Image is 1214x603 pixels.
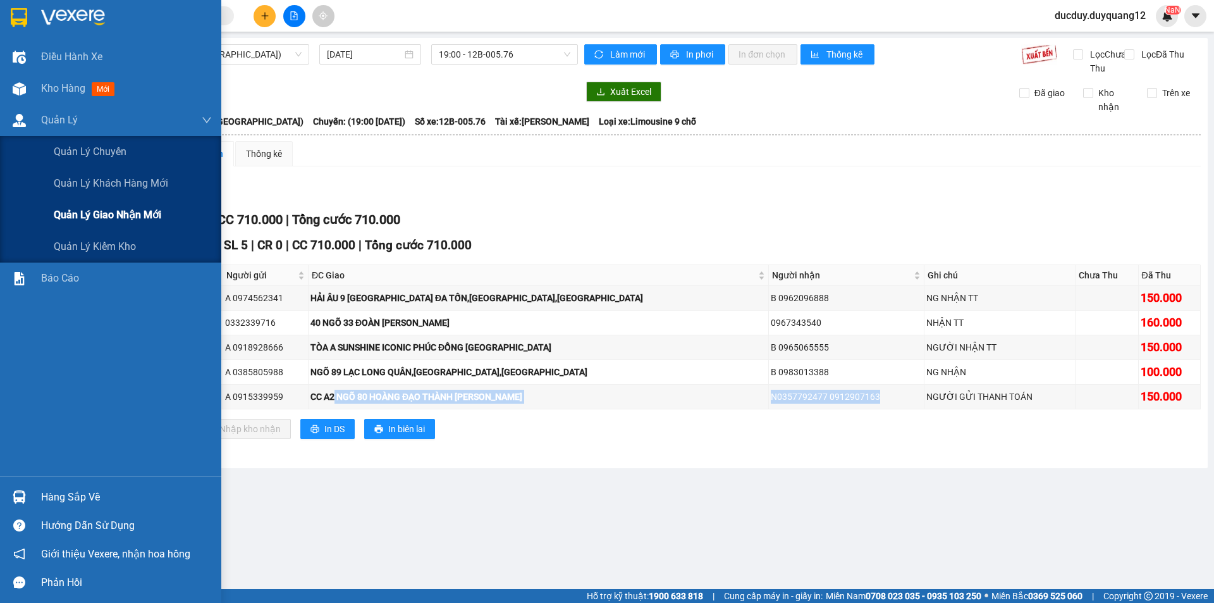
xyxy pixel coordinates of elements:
button: syncLàm mới [584,44,657,65]
span: In DS [324,422,345,436]
span: Quản Lý [41,112,78,128]
sup: NaN [1165,6,1180,15]
span: | [713,589,714,603]
div: NGÕ 89 LẠC LONG QUÂN,[GEOGRAPHIC_DATA],[GEOGRAPHIC_DATA] [310,365,766,379]
span: Số xe: 12B-005.76 [415,115,486,128]
button: downloadNhập kho nhận [195,419,291,439]
div: 0332339716 [225,316,306,330]
span: printer [374,425,383,435]
span: Quản lý kiểm kho [54,239,136,254]
div: NGƯỜI NHẬN TT [926,340,1073,354]
div: B 0962096888 [771,291,922,305]
img: warehouse-icon [13,490,26,504]
div: 150.000 [1141,339,1198,356]
div: A 0915339959 [225,390,306,404]
span: CC 710.000 [218,212,283,227]
span: Kho nhận [1093,86,1137,114]
span: Quản lý giao nhận mới [54,207,161,223]
span: printer [670,50,681,60]
div: A 0385805988 [225,365,306,379]
div: NGƯỜI GỬI THANH TOÁN [926,390,1073,404]
span: Báo cáo [41,270,79,286]
span: Chuyến: (19:00 [DATE]) [313,115,405,128]
span: ⚪️ [984,594,988,599]
div: Phản hồi [41,573,212,592]
span: Thống kê [826,47,864,61]
div: 150.000 [1141,289,1198,307]
span: Đã giao [1029,86,1070,100]
button: printerIn DS [300,419,355,439]
input: 12/08/2025 [327,47,402,61]
div: 40 NGÕ 33 ĐOÀN [PERSON_NAME] [310,316,766,330]
span: copyright [1144,592,1153,600]
div: A 0974562341 [225,291,306,305]
img: 9k= [1021,44,1057,65]
span: SL 5 [224,238,248,252]
div: HẢI ÂU 9 [GEOGRAPHIC_DATA] ĐA TỐN,[GEOGRAPHIC_DATA],[GEOGRAPHIC_DATA] [310,291,766,305]
span: Lọc Đã Thu [1136,47,1186,61]
span: Quản lý chuyến [54,144,126,159]
span: plus [261,11,269,20]
span: Miền Bắc [991,589,1082,603]
span: Giới thiệu Vexere, nhận hoa hồng [41,546,190,562]
span: Tổng cước 710.000 [292,212,400,227]
span: aim [319,11,328,20]
span: caret-down [1190,10,1201,22]
span: Làm mới [610,47,647,61]
div: NG NHẬN [926,365,1073,379]
button: In đơn chọn [728,44,797,65]
button: caret-down [1184,5,1206,27]
span: printer [310,425,319,435]
span: Trên xe [1157,86,1195,100]
div: NG NHẬN TT [926,291,1073,305]
span: Loại xe: Limousine 9 chỗ [599,115,696,128]
button: file-add [283,5,305,27]
span: bar-chart [811,50,821,60]
span: | [1092,589,1094,603]
img: icon-new-feature [1162,10,1173,22]
span: download [596,87,605,97]
span: Miền Nam [826,589,981,603]
strong: 1900 633 818 [649,591,703,601]
span: Quản lý khách hàng mới [54,175,168,191]
strong: 0708 023 035 - 0935 103 250 [866,591,981,601]
span: ĐC Giao [312,268,756,282]
span: file-add [290,11,298,20]
img: warehouse-icon [13,82,26,96]
div: Hàng sắp về [41,488,212,507]
th: Chưa Thu [1076,265,1139,286]
div: Hướng dẫn sử dụng [41,516,212,535]
span: ducduy.duyquang12 [1045,8,1156,23]
span: Cung cấp máy in - giấy in: [724,589,823,603]
span: Xuất Excel [610,85,651,99]
span: 19:00 - 12B-005.76 [439,45,570,64]
div: 160.000 [1141,314,1198,332]
span: message [13,576,25,588]
span: Người gửi [226,268,295,282]
span: mới [92,82,114,96]
span: notification [13,548,25,560]
span: Lọc Chưa Thu [1085,47,1128,75]
span: question-circle [13,519,25,532]
div: A 0918928666 [225,340,306,354]
span: sync [594,50,605,60]
div: Thống kê [246,147,282,161]
span: | [286,238,289,252]
img: solution-icon [13,272,26,285]
span: Người nhận [772,268,911,282]
button: plus [254,5,276,27]
span: CC 710.000 [292,238,355,252]
div: 100.000 [1141,363,1198,381]
div: B 0983013388 [771,365,922,379]
button: aim [312,5,334,27]
strong: 0369 525 060 [1028,591,1082,601]
div: CC A2 NGÕ 80 HOÀNG ĐẠO THÀNH [PERSON_NAME] [310,390,766,404]
span: In biên lai [388,422,425,436]
span: In phơi [686,47,715,61]
span: Điều hành xe [41,49,102,65]
button: printerIn biên lai [364,419,435,439]
img: warehouse-icon [13,114,26,127]
button: bar-chartThống kê [800,44,874,65]
th: Ghi chú [924,265,1076,286]
button: printerIn phơi [660,44,725,65]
